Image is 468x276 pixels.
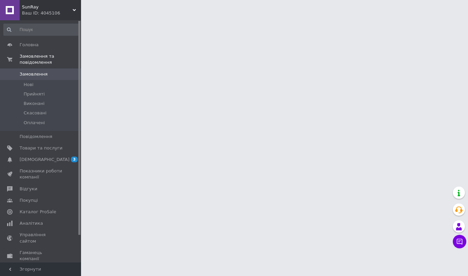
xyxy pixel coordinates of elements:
[20,71,48,77] span: Замовлення
[24,101,45,107] span: Виконані
[3,24,80,36] input: Пошук
[20,232,62,244] span: Управління сайтом
[20,53,81,65] span: Замовлення та повідомлення
[22,10,81,16] div: Ваш ID: 4045106
[20,134,52,140] span: Повідомлення
[24,82,33,88] span: Нові
[20,168,62,180] span: Показники роботи компанії
[453,235,466,248] button: Чат з покупцем
[20,197,38,203] span: Покупці
[20,209,56,215] span: Каталог ProSale
[20,186,37,192] span: Відгуки
[24,110,47,116] span: Скасовані
[20,145,62,151] span: Товари та послуги
[20,220,43,226] span: Аналітика
[20,42,38,48] span: Головна
[24,91,45,97] span: Прийняті
[71,157,78,162] span: 3
[22,4,73,10] span: SunRay
[20,157,70,163] span: [DEMOGRAPHIC_DATA]
[20,250,62,262] span: Гаманець компанії
[24,120,45,126] span: Оплачені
